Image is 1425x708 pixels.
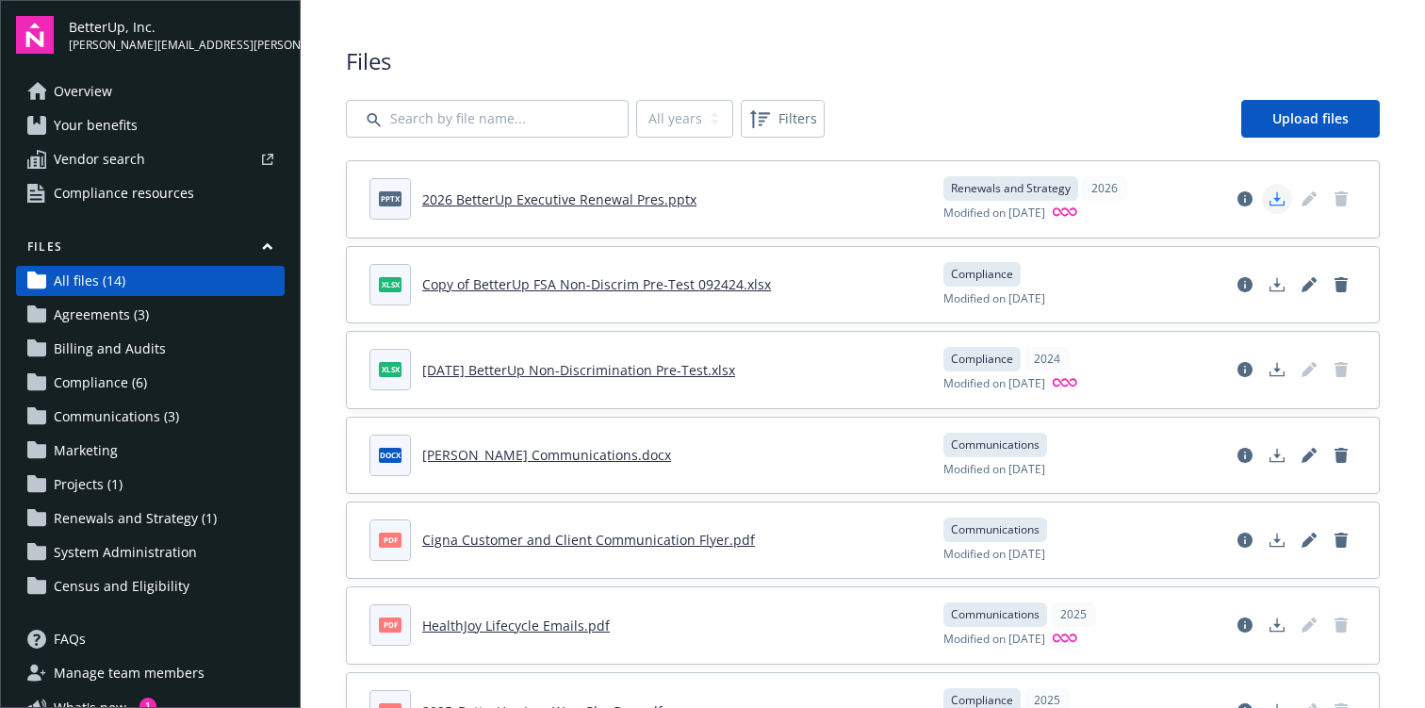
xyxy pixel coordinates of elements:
[16,16,54,54] img: navigator-logo.svg
[943,461,1045,478] span: Modified on [DATE]
[1082,176,1127,201] div: 2026
[951,266,1013,283] span: Compliance
[1262,270,1292,300] a: Download document
[1326,354,1356,385] span: Delete document
[422,361,735,379] a: [DATE] BetterUp Non-Discrimination Pre-Test.xlsx
[54,436,118,466] span: Marketing
[1326,440,1356,470] a: Delete document
[16,178,285,208] a: Compliance resources
[943,205,1045,222] span: Modified on [DATE]
[1294,610,1324,640] span: Edit document
[1230,184,1260,214] a: View file details
[69,17,285,37] span: BetterUp, Inc.
[778,108,817,128] span: Filters
[422,275,771,293] a: Copy of BetterUp FSA Non-Discrim Pre-Test 092424.xlsx
[951,606,1040,623] span: Communications
[1326,270,1356,300] a: Delete document
[54,76,112,107] span: Overview
[1262,184,1292,214] a: Download document
[16,402,285,432] a: Communications (3)
[951,351,1013,368] span: Compliance
[1294,270,1324,300] a: Edit document
[16,239,285,262] button: Files
[943,631,1045,649] span: Modified on [DATE]
[1326,525,1356,555] a: Delete document
[16,571,285,601] a: Census and Eligibility
[1230,610,1260,640] a: View file details
[1024,347,1070,371] div: 2024
[54,503,217,534] span: Renewals and Strategy (1)
[943,290,1045,307] span: Modified on [DATE]
[379,617,401,632] span: pdf
[422,190,696,208] a: 2026 BetterUp Executive Renewal Pres.pptx
[54,658,205,688] span: Manage team members
[69,16,285,54] button: BetterUp, Inc.[PERSON_NAME][EMAIL_ADDRESS][PERSON_NAME][DOMAIN_NAME]
[346,100,629,138] input: Search by file name...
[422,531,755,549] a: Cigna Customer and Client Communication Flyer.pdf
[16,144,285,174] a: Vendor search
[54,537,197,568] span: System Administration
[422,446,671,464] a: [PERSON_NAME] Communications.docx
[379,448,401,462] span: docx
[1262,440,1292,470] a: Download document
[1262,610,1292,640] a: Download document
[54,178,194,208] span: Compliance resources
[54,402,179,432] span: Communications (3)
[346,45,1380,77] span: Files
[1272,109,1349,127] span: Upload files
[1230,525,1260,555] a: View file details
[951,521,1040,538] span: Communications
[16,436,285,466] a: Marketing
[1230,270,1260,300] a: View file details
[1326,184,1356,214] span: Delete document
[16,658,285,688] a: Manage team members
[54,334,166,364] span: Billing and Audits
[16,469,285,500] a: Projects (1)
[16,624,285,654] a: FAQs
[54,266,125,296] span: All files (14)
[943,375,1045,393] span: Modified on [DATE]
[1262,525,1292,555] a: Download document
[54,469,123,500] span: Projects (1)
[16,334,285,364] a: Billing and Audits
[16,110,285,140] a: Your benefits
[16,266,285,296] a: All files (14)
[54,110,138,140] span: Your benefits
[16,300,285,330] a: Agreements (3)
[422,617,610,634] a: HealthJoy Lifecycle Emails.pdf
[943,546,1045,563] span: Modified on [DATE]
[54,571,189,601] span: Census and Eligibility
[1230,440,1260,470] a: View file details
[16,368,285,398] a: Compliance (6)
[379,277,401,291] span: xlsx
[1294,525,1324,555] a: Edit document
[379,191,401,206] span: pptx
[1294,354,1324,385] span: Edit document
[16,537,285,568] a: System Administration
[1262,354,1292,385] a: Download document
[379,533,401,547] span: pdf
[1051,602,1096,627] div: 2025
[1230,354,1260,385] a: View file details
[16,76,285,107] a: Overview
[1294,184,1324,214] span: Edit document
[951,180,1071,197] span: Renewals and Strategy
[1241,100,1380,138] a: Upload files
[54,368,147,398] span: Compliance (6)
[745,104,821,134] span: Filters
[1326,610,1356,640] span: Delete document
[379,362,401,376] span: xlsx
[741,100,825,138] button: Filters
[69,37,285,54] span: [PERSON_NAME][EMAIL_ADDRESS][PERSON_NAME][DOMAIN_NAME]
[1294,440,1324,470] a: Edit document
[54,300,149,330] span: Agreements (3)
[54,144,145,174] span: Vendor search
[54,624,86,654] span: FAQs
[951,436,1040,453] span: Communications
